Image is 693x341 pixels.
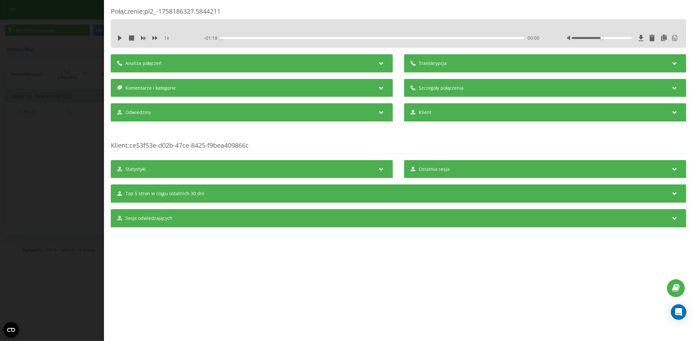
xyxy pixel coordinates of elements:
[164,35,169,41] span: 1 x
[111,128,686,154] div: : ce53f53e-d02b-47ce-8425-f9bea409866c
[601,37,603,39] div: Accessibility label
[125,85,176,91] span: Komentarze i kategorie
[125,215,173,221] span: Sesje odwiedzających
[219,37,222,39] div: Accessibility label
[125,109,151,116] span: Odwiedziny
[419,109,431,116] span: Klient
[419,60,447,67] span: Transkrypcja
[419,85,464,91] span: Szczegóły połączenia
[125,60,162,67] span: Analiza połączeń
[3,322,19,338] button: Open CMP widget
[528,35,539,41] span: 00:00
[419,166,450,172] span: Ostatnia sesja
[204,35,221,41] span: - 01:18
[671,304,687,320] div: Open Intercom Messenger
[125,190,204,197] span: Top 5 stron w ciągu ostatnich 30 dni
[111,7,686,19] div: Połączenie : pl2_-1758186327.5844211
[125,166,146,172] span: Statystyki
[111,141,128,150] span: Klient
